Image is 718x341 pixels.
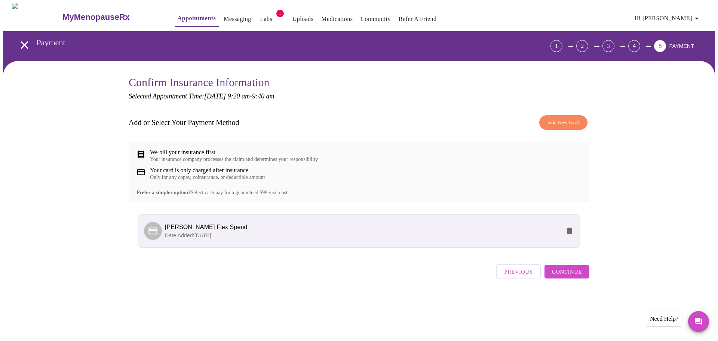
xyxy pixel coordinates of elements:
div: 1 [550,40,562,52]
button: Appointments [175,11,219,27]
button: Continue [544,265,589,278]
a: Community [360,14,391,24]
button: Community [358,12,394,27]
div: Select cash pay for a guaranteed $99 visit cost. [136,185,582,196]
h3: MyMenopauseRx [62,12,130,22]
span: Add New Card [548,118,579,127]
button: Hi [PERSON_NAME] [632,11,704,26]
img: MyMenopauseRx Logo [12,3,62,31]
button: Labs [254,12,278,27]
div: Need Help? [646,312,682,326]
em: Selected Appointment Time: [DATE] 9:20 am - 9:40 am [129,92,274,100]
h3: Add or Select Your Payment Method [129,118,239,127]
button: Medications [318,12,356,27]
a: Refer a Friend [399,14,437,24]
div: 5 [654,40,666,52]
button: Add New Card [539,115,587,130]
a: MyMenopauseRx [62,4,160,30]
div: 3 [602,40,614,52]
a: Labs [260,14,272,24]
span: Hi [PERSON_NAME] [635,13,701,24]
button: open drawer [13,34,36,56]
div: We bill your insurance first [150,149,318,156]
div: Your card is only charged after insurance [150,167,265,174]
div: 4 [628,40,640,52]
span: Previous [504,267,533,277]
span: PAYMENT [669,43,694,49]
div: 2 [576,40,588,52]
a: Medications [321,14,353,24]
span: Date Added: [DATE] [165,232,211,238]
span: Continue [552,267,582,277]
button: Messaging [221,12,254,27]
button: Refer a Friend [396,12,440,27]
h3: Confirm Insurance Information [129,76,589,89]
span: [PERSON_NAME] Flex Spend [165,224,248,230]
button: Messages [688,311,709,332]
button: Uploads [289,12,317,27]
span: 1 [276,10,284,17]
button: delete [561,222,579,240]
div: Only for any copay, coinsurance, or deductible amount [150,174,265,180]
h3: Payment [37,38,509,48]
strong: Prefer a simpler option? [136,190,191,195]
button: Previous [496,264,541,279]
div: Your insurance company processes the claim and determines your responsibility [150,156,318,162]
a: Messaging [224,14,251,24]
a: Uploads [292,14,314,24]
a: Appointments [178,13,216,24]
